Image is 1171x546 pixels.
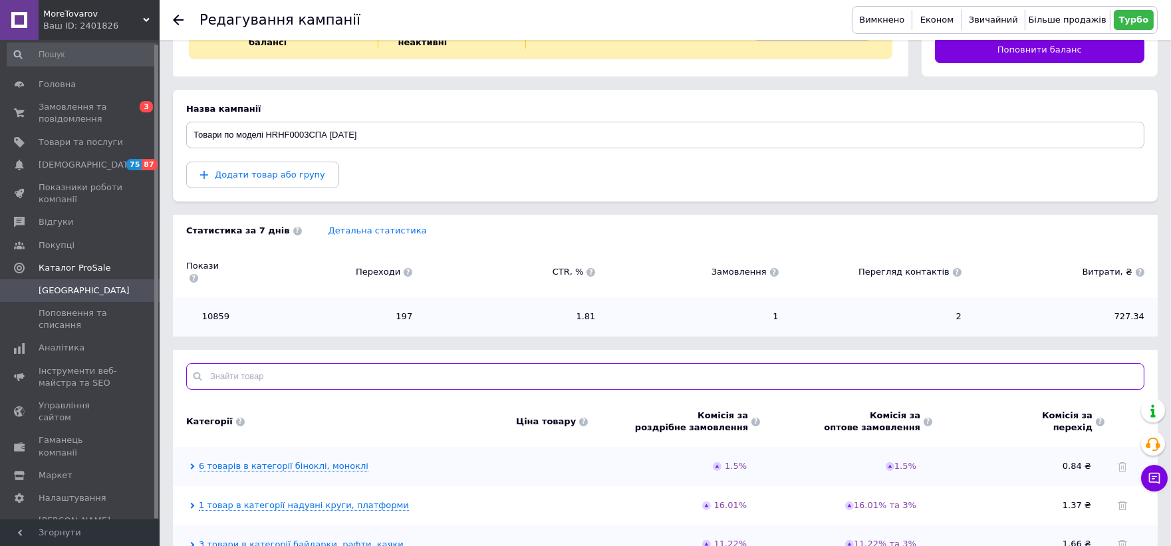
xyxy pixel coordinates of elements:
span: Налаштування [39,492,106,504]
button: Вимкнено [856,10,908,30]
span: Управління сайтом [39,400,123,424]
a: Поповнити баланс [935,37,1144,63]
button: Чат з покупцем [1141,465,1168,491]
button: Додати товар або групу [186,162,339,188]
div: Редагування кампанії [199,13,360,27]
span: 10859 [186,311,229,323]
span: 1 [608,311,778,323]
img: arrow [886,462,894,471]
span: 727.34 [975,311,1144,323]
input: Пошук [7,43,157,67]
span: Товари та послуги [39,136,123,148]
span: 1.5% [886,461,919,471]
span: Економ [920,15,954,25]
span: Гаманець компанії [39,434,123,458]
span: Каталог ProSale [39,262,110,274]
span: 75 [126,159,142,170]
img: arrow [845,501,854,510]
span: Покупці [39,239,74,251]
img: arrow [713,462,721,471]
input: Знайти товар [186,363,1144,390]
span: 2 [792,311,962,323]
span: Аналітика [39,342,84,354]
a: 6 товарів в категорії біноклі, моноклі [199,461,368,472]
span: CTR, % [426,266,595,278]
span: Категорії [186,416,233,428]
span: [DEMOGRAPHIC_DATA] [39,159,137,171]
span: Комісія за перехід [1042,410,1093,434]
span: Переходи [243,266,412,278]
span: 0.84 ₴ [1063,461,1091,471]
span: Комісія за роздрібне замовлення [635,410,748,434]
button: Більше продажів [1029,10,1106,30]
span: Статистика за 7 днів [186,225,302,237]
span: Комісія за оптове замовлення [824,410,920,434]
a: Детальна статистика [328,225,427,235]
span: MoreTovarov [43,8,143,20]
span: Інструменти веб-майстра та SEO [39,365,123,389]
span: 1.81 [426,311,595,323]
span: Замовлення та повідомлення [39,101,123,125]
span: [GEOGRAPHIC_DATA] [39,285,130,297]
span: Поповнити баланс [997,44,1082,56]
span: 1.5% [725,461,747,471]
div: Повернутися назад [173,15,184,25]
span: Більше продажів [1029,15,1106,25]
span: Відгуки [39,216,73,228]
span: 197 [243,311,412,323]
span: Маркет [39,470,72,481]
div: Ваш ID: 2401826 [43,20,160,32]
span: Поповнення та списання [39,307,123,331]
span: Головна [39,78,76,90]
span: Ціна товару [516,416,576,428]
span: 16.01% та 3% [845,500,919,510]
button: Звичайний [966,10,1021,30]
span: Вимкнено [859,15,904,25]
button: Турбо [1114,10,1154,30]
span: Назва кампанії [186,104,261,114]
span: Показники роботи компанії [39,182,123,205]
span: 87 [142,159,157,170]
span: Звичайний [969,15,1018,25]
span: Замовлення [608,266,778,278]
span: Турбо [1119,15,1149,25]
button: Економ [916,10,959,30]
span: Витрати, ₴ [975,266,1144,278]
span: Перегляд контактів [792,266,962,278]
span: 16.01% [714,500,747,510]
span: 1.37 ₴ [1063,500,1091,510]
span: Покази [186,260,229,284]
a: 1 товар в категорії надувні круги, платформи [199,500,409,511]
img: arrow [702,501,711,510]
span: Додати товар або групу [215,170,325,180]
span: 3 [140,101,153,112]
